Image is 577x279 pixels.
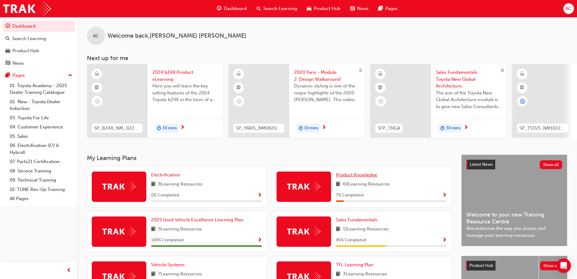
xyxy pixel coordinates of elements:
[299,124,303,132] span: duration-icon
[442,236,447,244] button: Show Progress
[378,5,383,12] span: pages-icon
[350,5,355,12] span: news-icon
[151,216,246,223] a: 2025 Used Vehicle Excellence Learning Plan
[7,113,75,123] a: 03. Toyota For Life
[7,157,75,166] a: 07. Parts21 Certification
[7,97,75,113] a: 02. New - Toyota Dealer Induction
[466,211,562,225] span: Welcome to your new Training Resource Centre
[442,192,447,199] button: Show Progress
[158,226,202,233] span: 5 Learning Resources
[95,99,100,104] span: learningRecordVerb_NONE-icon
[102,227,136,236] img: Trak
[257,192,262,199] button: Show Progress
[7,194,75,203] a: All Pages
[343,270,387,278] span: 3 Learning Resources
[257,193,262,198] span: Show Progress
[151,172,180,178] span: Electrification
[7,122,75,132] a: 04. Customer Experience
[5,61,10,66] span: news-icon
[359,68,362,73] span: 0
[336,226,340,233] span: book-icon
[95,84,99,92] span: booktick-icon
[263,5,297,12] span: Search Learning
[520,70,524,78] span: learningResourceType_ELEARNING-icon
[7,185,75,194] a: 10. TUNE Rev-Up Training
[3,2,51,15] img: Trak
[378,84,383,92] span: booktick-icon
[520,99,525,104] span: learningRecordVerb_ATTEMPT-icon
[442,238,447,243] span: Show Progress
[540,261,563,270] button: Show all
[436,90,502,110] span: The aim of the Toyota New Global Architecture module is to give new Sales Consultants and Sales P...
[519,125,565,132] span: SP_TSSV3_NM1022_EL
[501,68,504,73] span: 0
[151,192,179,199] span: 0 % Completed
[378,125,400,132] span: SFP_TNGA
[180,125,185,131] span: next-icon
[5,24,10,29] span: guage-icon
[151,262,185,267] span: Vehicle Systems
[158,181,202,188] span: 8 Learning Resources
[229,64,365,138] a: 0SP_YARIS_NM0820_EL_022020 Yaris - Module 2: Design WalkaroundDynamic styling is one of the major...
[345,2,373,15] a: news-iconNews
[520,84,524,92] span: booktick-icon
[151,270,156,278] span: book-icon
[336,262,373,267] span: TFL Learning Plan
[152,69,218,83] span: 2024 bZ4X Product eLearning
[373,2,403,15] a: pages-iconPages
[5,36,10,42] span: search-icon
[7,132,75,141] a: 05. Sales
[336,172,380,179] a: Product Knowledge
[440,124,445,132] span: duration-icon
[336,217,377,223] span: Sales Fundamentals
[302,2,345,15] a: car-iconProduct Hub
[294,83,360,103] span: Dynamic styling is one of the major highlights of the 2020 [PERSON_NAME]. This video gives an in-...
[257,5,261,12] span: search-icon
[466,160,562,169] a: Latest NewsShow all
[461,155,567,246] a: Latest NewsShow allWelcome to your new Training Resource CentreRevolutionise the way you access a...
[336,172,377,178] span: Product Knowledge
[294,69,360,83] span: 2020 Yaris - Module 2: Design Walkaround
[217,5,221,12] span: guage-icon
[466,225,562,239] span: Revolutionise the way you access and manage your learning resources.
[307,5,311,12] span: car-icon
[5,73,10,78] span: pages-icon
[87,155,452,162] h3: My Learning Plans
[336,261,376,268] a: TFL Learning Plan
[12,35,46,42] div: Search Learning
[151,237,184,244] span: 100 % Completed
[108,32,246,39] span: Welcome back , [PERSON_NAME] [PERSON_NAME]
[336,270,340,278] span: book-icon
[2,33,75,44] a: Search Learning
[556,258,571,273] div: Open Intercom Messenger
[540,160,562,169] button: Show all
[370,64,507,138] a: 0SFP_TNGASales Fundamentals Toyota New Global Architecture eLearning ModuleThe aim of the Toyota ...
[343,181,390,188] span: 60 Learning Resources
[151,261,187,268] a: Vehicle Systems
[12,72,25,79] div: Pages
[151,226,156,233] span: book-icon
[87,64,223,138] a: SP_BZ4X_NM_0224_EL012024 bZ4X Product eLearningHere you will learn the key selling features of th...
[378,99,383,104] span: learningRecordVerb_NONE-icon
[257,238,262,243] span: Show Progress
[212,2,252,15] a: guage-iconDashboard
[469,263,493,268] span: Product Hub
[157,124,161,132] span: duration-icon
[314,5,340,12] span: Product Hub
[7,81,75,97] a: 01. Toyota Academy - 2025 Dealer Training Catalogue
[12,60,24,67] div: News
[436,69,502,90] span: Sales Fundamentals Toyota New Global Architecture eLearning Module
[224,5,247,12] span: Dashboard
[158,270,202,278] span: 7 Learning Resources
[336,192,363,199] span: 7 % Completed
[343,226,389,233] span: 11 Learning Resources
[378,70,383,78] span: learningResourceType_ELEARNING-icon
[151,172,183,179] a: Electrification
[2,45,75,56] a: Product Hub
[95,70,99,78] span: learningResourceType_ELEARNING-icon
[565,5,572,12] span: AC
[464,125,468,131] span: next-icon
[237,70,241,78] span: learningResourceType_ELEARNING-icon
[257,236,262,244] button: Show Progress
